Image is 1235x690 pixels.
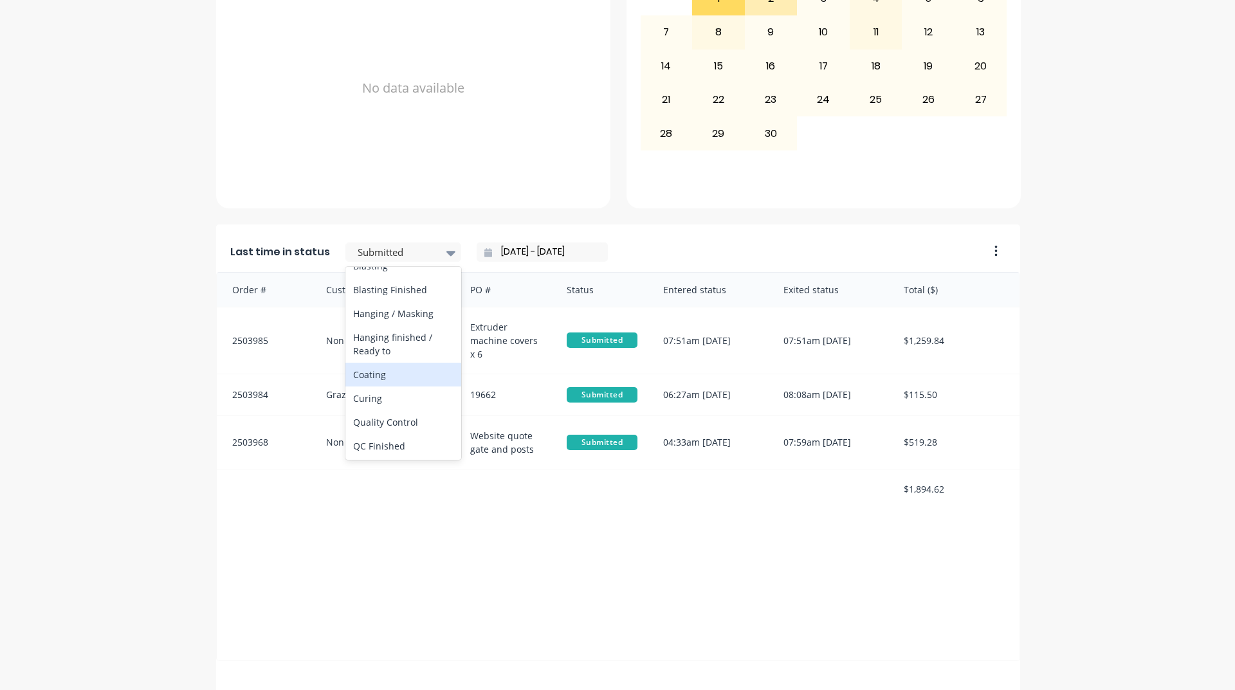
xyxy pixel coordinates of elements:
div: 14 [641,50,692,82]
div: Order # [217,273,313,307]
div: 15 [693,50,744,82]
div: $115.50 [891,374,1020,415]
span: Last time in status [230,244,330,260]
div: 24 [798,84,849,116]
div: 7 [641,16,692,48]
div: $1,894.62 [891,469,1020,509]
div: 12 [902,16,954,48]
div: 2503968 [217,416,313,469]
input: Filter by date [492,242,603,262]
div: Customer [313,273,458,307]
div: 08:08am [DATE] [771,374,891,415]
div: Non account customers [313,416,458,469]
div: 30 [746,117,797,149]
div: Status [554,273,650,307]
div: Hanging finished / Ready to [345,325,461,363]
div: $519.28 [891,416,1020,469]
div: Total ($) [891,273,1020,307]
div: 2503984 [217,374,313,415]
div: 10 [798,16,849,48]
div: Hanging / Masking [345,302,461,325]
div: 27 [955,84,1007,116]
div: Recoat [345,458,461,482]
div: Coating [345,363,461,386]
div: 04:33am [DATE] [650,416,771,469]
div: Grazia &Co [313,374,458,415]
div: Blasting Finished [345,278,461,302]
div: 26 [902,84,954,116]
div: 29 [693,117,744,149]
div: 13 [955,16,1007,48]
div: 07:51am [DATE] [650,307,771,374]
div: 25 [850,84,902,116]
div: 07:51am [DATE] [771,307,891,374]
div: QC Finished [345,434,461,458]
span: Submitted [567,435,637,450]
div: 07:59am [DATE] [771,416,891,469]
div: 2503985 [217,307,313,374]
div: 17 [798,50,849,82]
div: 21 [641,84,692,116]
div: 22 [693,84,744,116]
div: PO # [457,273,554,307]
div: 9 [746,16,797,48]
div: $1,259.84 [891,307,1020,374]
div: Entered status [650,273,771,307]
div: Website quote gate and posts [457,416,554,469]
div: 8 [693,16,744,48]
div: 11 [850,16,902,48]
div: Non account customers [313,307,458,374]
span: Submitted [567,387,637,403]
div: 23 [746,84,797,116]
div: 28 [641,117,692,149]
div: 18 [850,50,902,82]
div: Curing [345,386,461,410]
div: 06:27am [DATE] [650,374,771,415]
div: 19662 [457,374,554,415]
div: 16 [746,50,797,82]
div: 20 [955,50,1007,82]
div: 19 [902,50,954,82]
div: Quality Control [345,410,461,434]
div: Extruder machine covers x 6 [457,307,554,374]
span: Submitted [567,332,637,348]
div: Exited status [771,273,891,307]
